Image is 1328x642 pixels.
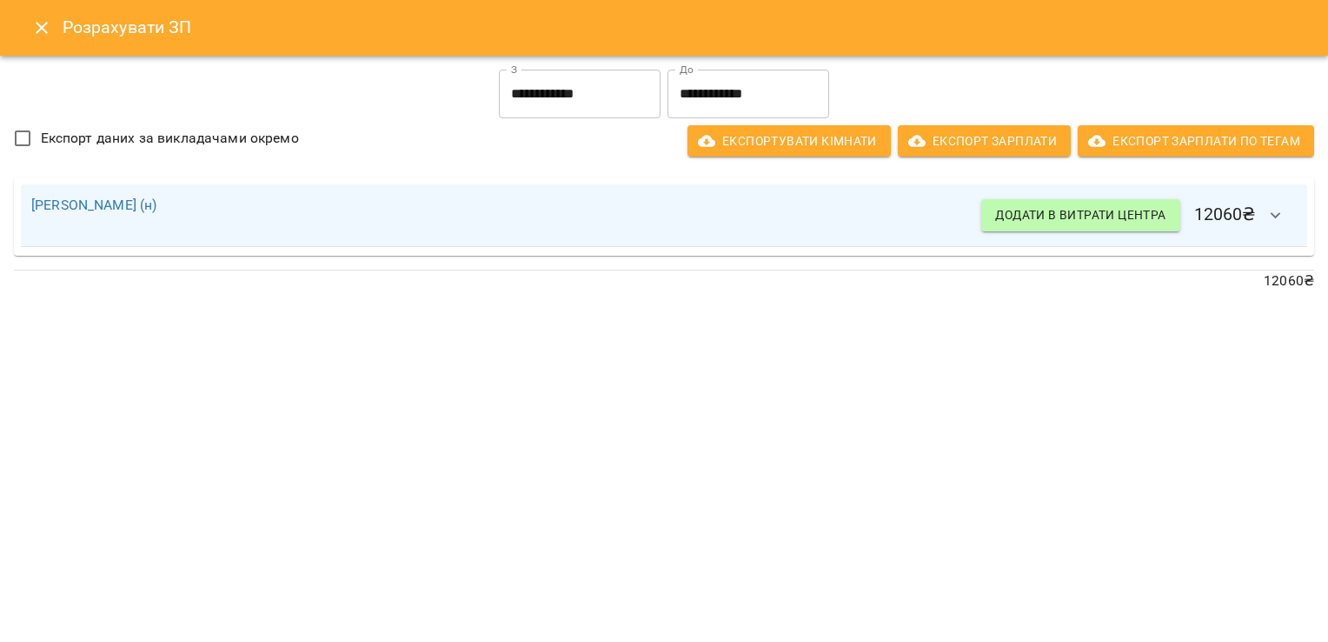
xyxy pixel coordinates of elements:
[701,130,877,151] span: Експортувати кімнати
[41,128,299,149] span: Експорт даних за викладачами окремо
[31,197,157,213] a: [PERSON_NAME] (н)
[912,130,1057,151] span: Експорт Зарплати
[63,14,1307,41] h6: Розрахувати ЗП
[687,125,891,157] button: Експортувати кімнати
[995,204,1165,225] span: Додати в витрати центра
[14,271,1314,291] p: 12060 ₴
[21,7,63,49] button: Close
[898,125,1071,157] button: Експорт Зарплати
[981,195,1297,237] h6: 12060 ₴
[1092,130,1300,151] span: Експорт Зарплати по тегам
[1078,125,1314,157] button: Експорт Зарплати по тегам
[981,199,1179,231] button: Додати в витрати центра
